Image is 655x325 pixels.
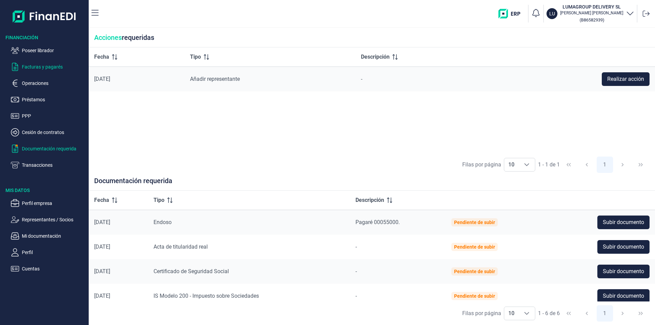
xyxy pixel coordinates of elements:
button: Previous Page [579,305,595,322]
div: Filas por página [462,309,501,317]
p: Perfil [22,248,86,256]
p: Facturas y pagarés [22,63,86,71]
button: Operaciones [11,79,86,87]
p: Préstamos [22,95,86,104]
button: Mi documentación [11,232,86,240]
span: Subir documento [603,243,644,251]
span: 1 - 6 de 6 [538,311,560,316]
div: Pendiente de subir [454,244,495,250]
h3: LUMAGROUP DELIVERY SL [560,3,623,10]
p: Mi documentación [22,232,86,240]
button: Perfil empresa [11,199,86,207]
span: Endoso [154,219,172,225]
img: Logo de aplicación [13,5,76,27]
button: Last Page [632,305,649,322]
p: Transacciones [22,161,86,169]
div: requeridas [89,28,655,47]
p: [PERSON_NAME] [PERSON_NAME] [560,10,623,16]
button: Transacciones [11,161,86,169]
span: - [355,243,357,250]
div: Pendiente de subir [454,293,495,299]
button: First Page [561,305,577,322]
div: Choose [519,158,535,171]
button: Realizar acción [602,72,650,86]
div: [DATE] [94,293,143,299]
button: Facturas y pagarés [11,63,86,71]
span: 1 - 1 de 1 [538,162,560,167]
button: Documentación requerida [11,145,86,153]
p: Poseer librador [22,46,86,55]
button: Subir documento [597,240,650,254]
span: Subir documento [603,218,644,226]
div: Choose [519,307,535,320]
img: erp [498,9,525,18]
span: Realizar acción [607,75,644,83]
div: [DATE] [94,76,179,83]
div: Pendiente de subir [454,269,495,274]
button: Representantes / Socios [11,216,86,224]
button: LULUMAGROUP DELIVERY SL[PERSON_NAME] [PERSON_NAME](B86582939) [547,3,634,24]
span: - [355,293,357,299]
div: [DATE] [94,243,143,250]
div: Pendiente de subir [454,220,495,225]
button: Previous Page [579,157,595,173]
p: Documentación requerida [22,145,86,153]
button: Cesión de contratos [11,128,86,136]
span: Fecha [94,196,109,204]
p: Operaciones [22,79,86,87]
button: Cuentas [11,265,86,273]
button: PPP [11,112,86,120]
button: Poseer librador [11,46,86,55]
button: Subir documento [597,289,650,303]
span: IS Modelo 200 - Impuesto sobre Sociedades [154,293,259,299]
span: Certificado de Seguridad Social [154,268,229,275]
div: [DATE] [94,219,143,226]
span: Acciones [94,33,122,42]
p: Cesión de contratos [22,128,86,136]
span: Pagaré 00055000. [355,219,400,225]
span: Fecha [94,53,109,61]
p: LU [549,10,555,17]
button: Préstamos [11,95,86,104]
p: Representantes / Socios [22,216,86,224]
button: Subir documento [597,216,650,229]
p: Cuentas [22,265,86,273]
button: First Page [561,157,577,173]
button: Page 1 [597,305,613,322]
div: Filas por página [462,161,501,169]
span: - [361,76,362,82]
span: Descripción [355,196,384,204]
span: Tipo [190,53,201,61]
button: Next Page [614,305,631,322]
div: [DATE] [94,268,143,275]
span: - [355,268,357,275]
button: Subir documento [597,265,650,278]
span: Tipo [154,196,164,204]
span: Subir documento [603,292,644,300]
button: Page 1 [597,157,613,173]
span: 10 [504,307,519,320]
button: Next Page [614,157,631,173]
p: Perfil empresa [22,199,86,207]
button: Last Page [632,157,649,173]
span: Descripción [361,53,390,61]
div: Documentación requerida [89,177,655,191]
p: PPP [22,112,86,120]
span: Acta de titularidad real [154,243,208,250]
span: Añadir representante [190,76,240,82]
span: 10 [504,158,519,171]
small: Copiar cif [580,17,604,23]
button: Perfil [11,248,86,256]
span: Subir documento [603,267,644,276]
